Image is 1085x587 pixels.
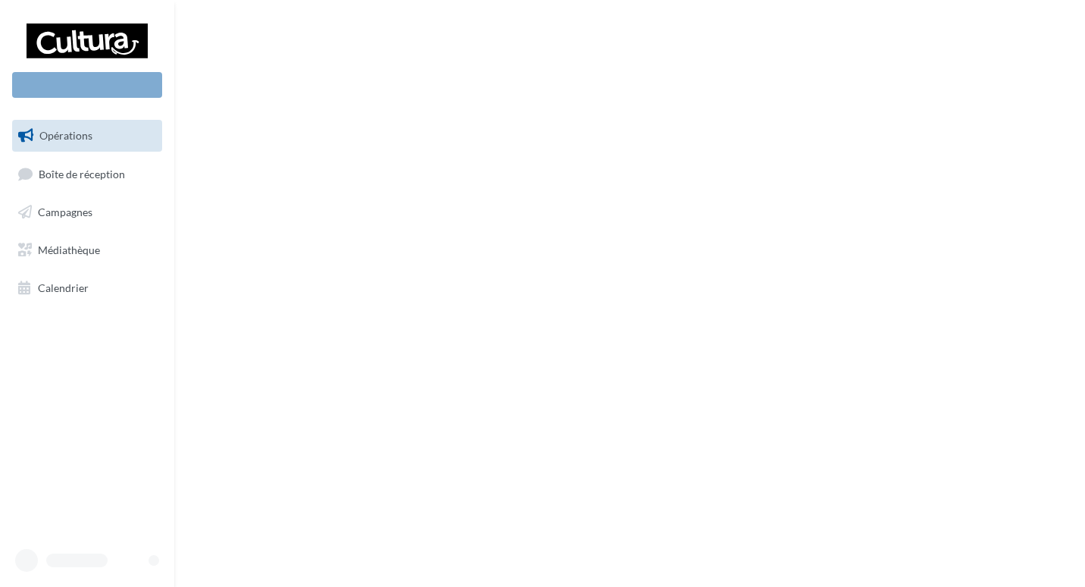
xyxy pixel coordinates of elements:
a: Boîte de réception [9,158,165,190]
a: Médiathèque [9,234,165,266]
span: Boîte de réception [39,167,125,180]
span: Médiathèque [38,243,100,256]
span: Opérations [39,129,92,142]
div: Nouvelle campagne [12,72,162,98]
a: Opérations [9,120,165,152]
span: Calendrier [38,281,89,293]
a: Calendrier [9,272,165,304]
a: Campagnes [9,196,165,228]
span: Campagnes [38,206,92,218]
